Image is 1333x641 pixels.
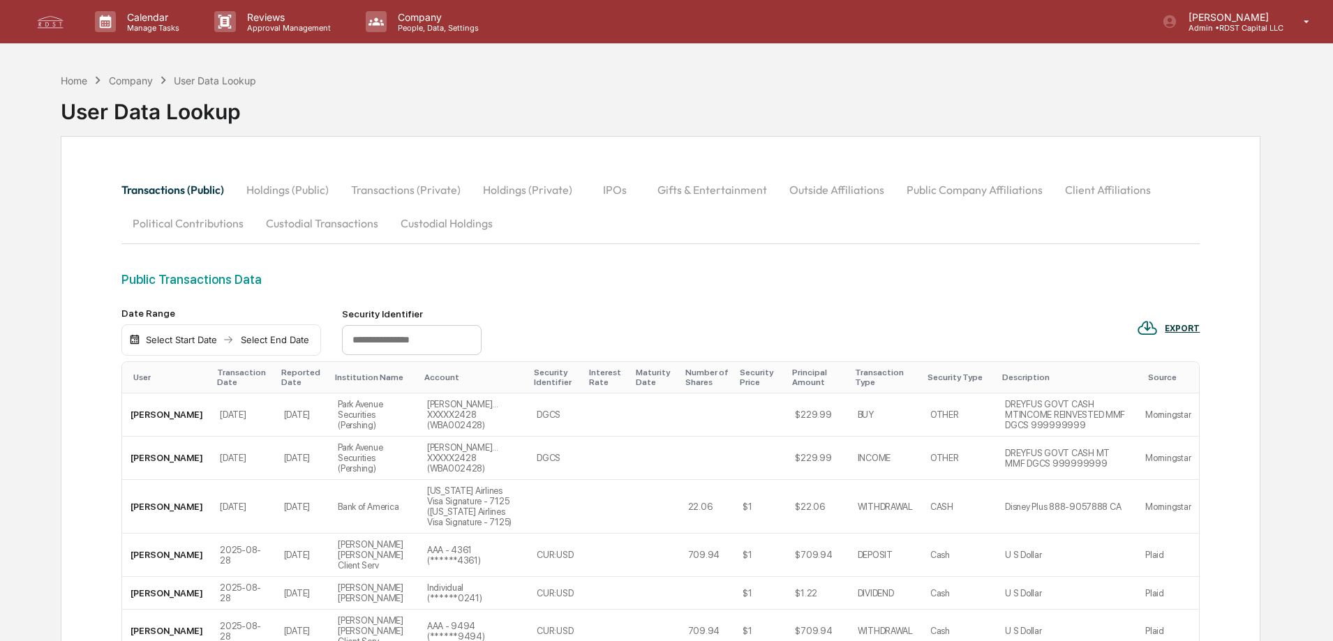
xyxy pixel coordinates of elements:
div: EXPORT [1165,324,1200,333]
td: Cash [922,577,997,610]
td: OTHER [922,437,997,480]
td: $1 [734,534,787,577]
p: Company [387,11,486,23]
div: Company [109,75,153,86]
p: People, Data, Settings [387,23,486,33]
div: Interest Rate [589,368,625,387]
td: [PERSON_NAME]... XXXXX2428 (WBA002428) [419,437,528,480]
img: logo [33,12,67,31]
p: Approval Management [236,23,338,33]
div: Transaction Type [855,368,916,387]
td: [PERSON_NAME]... XXXXX2428 (WBA002428) [419,393,528,437]
div: Transaction Date [217,368,269,387]
td: $709.94 [787,534,849,577]
button: Transactions (Private) [340,173,472,206]
td: [PERSON_NAME] [122,577,211,610]
div: Security Price [740,368,781,387]
td: OTHER [922,393,997,437]
div: Select End Date [237,334,313,345]
td: [PERSON_NAME] [122,534,211,577]
button: Holdings (Public) [235,173,340,206]
div: Security Type [928,372,991,382]
td: CUR:USD [528,534,583,577]
td: $1 [734,577,787,610]
div: Institution Name [335,372,413,382]
td: CUR:USD [528,577,583,610]
div: Maturity Date [636,368,673,387]
img: arrow right [223,334,234,345]
div: Date Range [121,308,321,319]
p: Calendar [116,11,186,23]
button: Outside Affiliations [778,173,895,206]
button: Political Contributions [121,206,255,240]
td: Cash [922,534,997,577]
td: [DATE] [276,393,329,437]
div: Reported Date [281,368,324,387]
td: Bank of America [329,480,419,534]
button: Client Affiliations [1054,173,1162,206]
p: Reviews [236,11,338,23]
td: 2025-08-28 [211,577,275,610]
img: EXPORT [1137,317,1158,338]
div: User [133,372,206,382]
td: $22.06 [787,480,849,534]
button: IPOs [583,173,646,206]
td: WITHDRAWAL [849,480,922,534]
td: Park Avenue Securities (Pershing) [329,437,419,480]
td: [PERSON_NAME] [122,437,211,480]
td: 2025-08-28 [211,534,275,577]
button: Gifts & Entertainment [646,173,778,206]
td: [DATE] [211,480,275,534]
td: [DATE] [276,577,329,610]
td: [DATE] [211,437,275,480]
td: DGCS [528,437,583,480]
div: Public Transactions Data [121,272,1200,287]
button: Custodial Transactions [255,206,389,240]
div: User Data Lookup [174,75,256,86]
div: secondary tabs example [121,173,1200,240]
td: Plaid [1137,534,1199,577]
td: DREYFUS GOVT CASH MTINCOME REINVESTED MMF DGCS 999999999 [997,393,1137,437]
button: Transactions (Public) [121,173,235,206]
iframe: Open customer support [1288,595,1326,633]
td: [US_STATE] Airlines Visa Signature - 7125 ([US_STATE] Airlines Visa Signature - 7125) [419,480,528,534]
div: Account [424,372,523,382]
td: Plaid [1137,577,1199,610]
td: Park Avenue Securities (Pershing) [329,393,419,437]
td: [PERSON_NAME] [122,393,211,437]
td: DREYFUS GOVT CASH MT MMF DGCS 999999999 [997,437,1137,480]
div: Principal Amount [792,368,843,387]
div: User Data Lookup [61,88,256,124]
td: $229.99 [787,393,849,437]
td: Morningstar [1137,437,1199,480]
td: DGCS [528,393,583,437]
td: Morningstar [1137,480,1199,534]
td: DEPOSIT [849,534,922,577]
td: [DATE] [276,437,329,480]
div: Security Identifier [342,308,482,319]
button: Custodial Holdings [389,206,504,240]
td: 709.94 [680,534,734,577]
td: $229.99 [787,437,849,480]
td: Morningstar [1137,393,1199,437]
div: Number of Shares [685,368,729,387]
div: Security Identifier [534,368,577,387]
td: DIVIDEND [849,577,922,610]
td: U S Dollar [997,534,1137,577]
td: INCOME [849,437,922,480]
td: [DATE] [276,534,329,577]
td: Disney Plus 888-9057888 CA [997,480,1137,534]
p: Admin • RDST Capital LLC [1177,23,1283,33]
td: CASH [922,480,997,534]
td: [DATE] [276,480,329,534]
td: [PERSON_NAME] [PERSON_NAME] [329,577,419,610]
td: [PERSON_NAME] [122,480,211,534]
p: [PERSON_NAME] [1177,11,1283,23]
img: calendar [129,334,140,345]
button: Public Company Affiliations [895,173,1054,206]
td: [DATE] [211,393,275,437]
button: Holdings (Private) [472,173,583,206]
td: [PERSON_NAME] [PERSON_NAME] Client Serv [329,534,419,577]
td: 22.06 [680,480,734,534]
td: U S Dollar [997,577,1137,610]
